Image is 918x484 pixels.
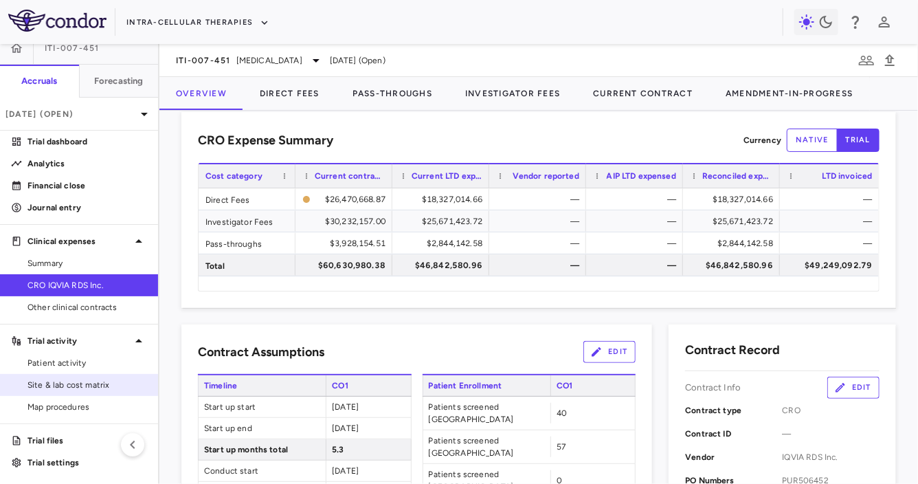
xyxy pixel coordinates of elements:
[308,232,385,254] div: $3,928,154.51
[27,434,147,447] p: Trial files
[598,232,676,254] div: —
[332,466,359,476] span: [DATE]
[199,439,326,460] span: Start up months total
[695,188,773,210] div: $18,327,014.66
[783,404,880,417] span: CRO
[423,375,550,396] span: Patient Enrollment
[199,210,295,232] div: Investigator Fees
[27,379,147,391] span: Site & lab cost matrix
[837,129,880,152] button: trial
[598,254,676,276] div: —
[27,235,131,247] p: Clinical expenses
[198,131,333,150] h6: CRO Expense Summary
[308,254,385,276] div: $60,630,980.38
[685,404,782,417] p: Contract type
[502,254,579,276] div: —
[685,428,782,440] p: Contract ID
[423,430,550,463] span: Patients screened [GEOGRAPHIC_DATA]
[607,171,676,181] span: AIP LTD expensed
[8,10,107,32] img: logo-full-SnFGN8VE.png
[199,188,295,210] div: Direct Fees
[27,135,147,148] p: Trial dashboard
[583,341,636,363] button: Edit
[236,54,302,67] span: [MEDICAL_DATA]
[199,461,326,481] span: Conduct start
[316,188,385,210] div: $26,470,668.87
[502,232,579,254] div: —
[685,382,741,394] p: Contract Info
[783,428,880,440] span: —
[159,77,243,110] button: Overview
[27,357,147,369] span: Patient activity
[576,77,709,110] button: Current Contract
[5,108,136,120] p: [DATE] (Open)
[243,77,336,110] button: Direct Fees
[332,402,359,412] span: [DATE]
[685,341,780,360] h6: Contract Record
[199,232,295,254] div: Pass-throughs
[198,375,326,396] span: Timeline
[308,210,385,232] div: $30,232,157.00
[792,232,873,254] div: —
[557,408,567,418] span: 40
[685,451,782,463] p: Vendor
[315,171,385,181] span: Current contract value
[792,188,873,210] div: —
[695,232,773,254] div: $2,844,142.58
[302,189,385,209] span: The contract record and uploaded budget values do not match. Please review the contract record an...
[27,279,147,291] span: CRO IQVIA RDS Inc.
[412,171,482,181] span: Current LTD expensed
[326,375,411,396] span: CO1
[199,254,295,276] div: Total
[126,12,269,34] button: Intra-Cellular Therapies
[792,210,873,232] div: —
[423,397,550,430] span: Patients screened [GEOGRAPHIC_DATA]
[405,210,482,232] div: $25,671,423.72
[45,43,100,54] span: ITI-007-451
[502,188,579,210] div: —
[27,201,147,214] p: Journal entry
[330,54,385,67] span: [DATE] (Open)
[787,129,838,152] button: native
[205,171,262,181] span: Cost category
[550,375,636,396] span: CO1
[332,423,359,433] span: [DATE]
[27,301,147,313] span: Other clinical contracts
[502,210,579,232] div: —
[405,188,482,210] div: $18,327,014.66
[332,445,344,454] span: 5.3
[792,254,873,276] div: $49,249,092.79
[822,171,873,181] span: LTD invoiced
[405,232,482,254] div: $2,844,142.58
[198,343,324,362] h6: Contract Assumptions
[695,210,773,232] div: $25,671,423.72
[695,254,773,276] div: $46,842,580.96
[27,179,147,192] p: Financial close
[598,210,676,232] div: —
[405,254,482,276] div: $46,842,580.96
[598,188,676,210] div: —
[176,55,231,66] span: ITI-007-451
[27,456,147,469] p: Trial settings
[27,335,131,347] p: Trial activity
[709,77,869,110] button: Amendment-In-Progress
[21,75,57,87] h6: Accruals
[783,451,880,463] span: IQVIA RDS Inc.
[27,401,147,413] span: Map procedures
[557,442,566,452] span: 57
[743,134,781,146] p: Currency
[94,75,144,87] h6: Forecasting
[27,157,147,170] p: Analytics
[449,77,576,110] button: Investigator Fees
[199,397,326,417] span: Start up start
[827,377,880,399] button: Edit
[702,171,773,181] span: Reconciled expense
[513,171,579,181] span: Vendor reported
[199,418,326,439] span: Start up end
[336,77,449,110] button: Pass-Throughs
[27,257,147,269] span: Summary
